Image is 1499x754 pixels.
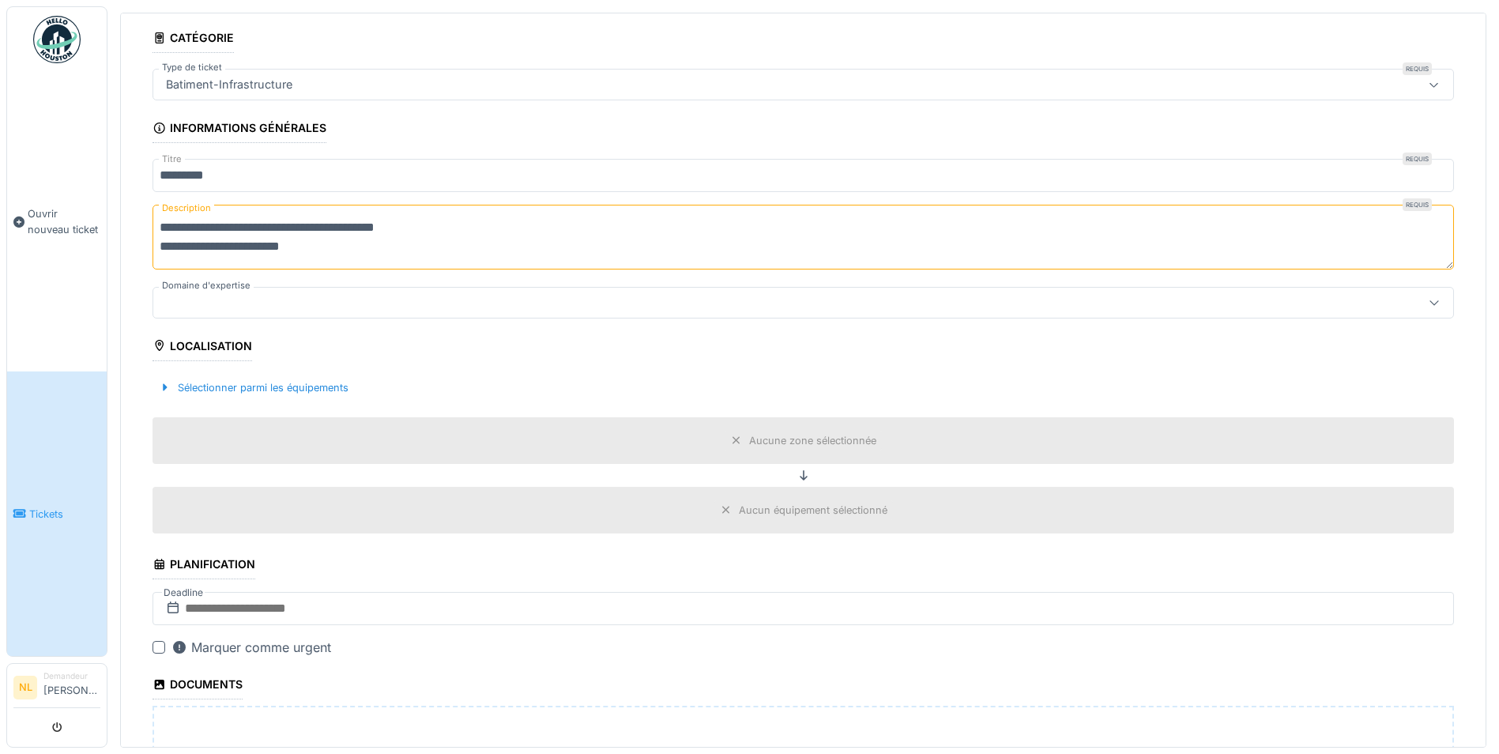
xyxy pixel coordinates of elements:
[43,670,100,682] div: Demandeur
[153,673,243,699] div: Documents
[153,116,326,143] div: Informations générales
[159,198,214,218] label: Description
[159,153,185,166] label: Titre
[159,61,225,74] label: Type de ticket
[162,584,205,601] label: Deadline
[749,433,876,448] div: Aucune zone sélectionnée
[1403,62,1432,75] div: Requis
[13,676,37,699] li: NL
[29,507,100,522] span: Tickets
[7,72,107,371] a: Ouvrir nouveau ticket
[33,16,81,63] img: Badge_color-CXgf-gQk.svg
[153,552,255,579] div: Planification
[171,638,331,657] div: Marquer comme urgent
[159,279,254,292] label: Domaine d'expertise
[160,76,299,93] div: Batiment-Infrastructure
[1403,198,1432,211] div: Requis
[153,377,355,398] div: Sélectionner parmi les équipements
[7,371,107,656] a: Tickets
[153,334,252,361] div: Localisation
[28,206,100,236] span: Ouvrir nouveau ticket
[153,26,234,53] div: Catégorie
[43,670,100,704] li: [PERSON_NAME]
[1403,153,1432,165] div: Requis
[13,670,100,708] a: NL Demandeur[PERSON_NAME]
[739,503,887,518] div: Aucun équipement sélectionné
